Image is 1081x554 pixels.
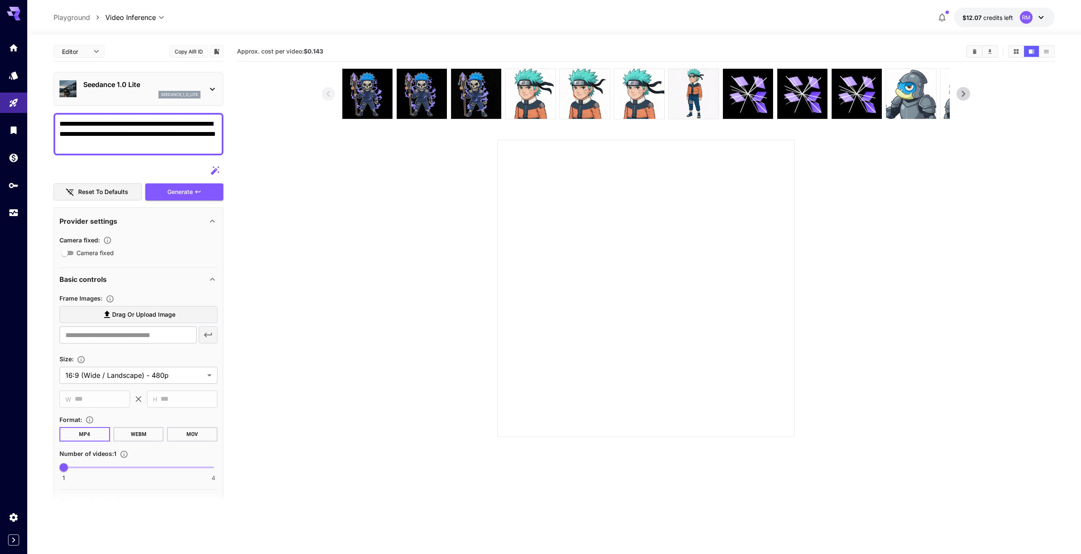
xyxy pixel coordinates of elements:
span: 4 [212,474,215,482]
button: Expand sidebar [8,534,19,546]
p: Seedance 1.0 Lite [83,79,200,90]
img: 5qo2AkAAAAGSURBVAMA3mShFeX2r3sAAAAASUVORK5CYII= [397,69,447,119]
button: Choose the file format for the output video. [82,416,97,424]
button: Clear videos [967,46,982,57]
span: Drag or upload image [112,309,175,320]
button: MOV [167,427,217,442]
label: Drag or upload image [59,306,217,323]
div: Settings [8,512,19,523]
b: $0.143 [304,48,323,55]
img: 30CSvgAAAAZJREFUAwB6KhB+ekWmygAAAABJRU5ErkJggg== [451,69,501,119]
img: AAAAAASUVORK5CYII= [886,69,936,119]
span: W [65,394,71,404]
button: $12.07306RM [954,8,1055,27]
button: Generate [145,183,223,201]
div: Basic controls [59,269,217,290]
span: Camera fixed : [59,236,100,244]
img: cA9LsgAAAAZJREFUAwCW7ER8QxdLxAAAAABJRU5ErkJggg== [669,69,719,119]
div: Provider settings [59,211,217,231]
img: nfitXwAAAABJRU5ErkJggg== [940,69,991,119]
span: Video Inference [105,12,156,22]
button: Upload frame images. [102,295,118,303]
span: Format : [59,416,82,423]
button: Show videos in list view [1039,46,1054,57]
img: 4Lvn5IAAAAGSURBVAMAmmVDbLXTUtAAAAAASUVORK5CYII= [560,69,610,119]
button: Copy AIR ID [169,45,208,58]
img: 1EKuAAAAAElFTkSuQmCC [614,69,664,119]
button: Reset to defaults [54,183,142,201]
div: Usage [8,208,19,218]
span: 1 [62,474,65,482]
button: Specify how many videos to generate in a single request. Each video generation will be charged se... [116,450,132,458]
button: Adjust the dimensions of the generated image by specifying its width and height in pixels, or sel... [73,355,89,364]
div: Playground [8,98,19,108]
span: credits left [983,14,1013,21]
img: 8wNxi2AAAABklEQVQDAK83PjTiP37gAAAAAElFTkSuQmCC [505,69,556,119]
span: $12.07 [962,14,983,21]
button: MP4 [59,427,110,442]
span: Size : [59,355,73,363]
button: Show videos in video view [1024,46,1039,57]
span: Editor [62,47,88,56]
p: Provider settings [59,216,117,226]
p: seedance_1_0_lite [161,92,198,98]
button: Add to library [213,46,220,56]
div: Show videos in grid viewShow videos in video viewShow videos in list view [1008,45,1055,58]
div: $12.07306 [962,13,1013,22]
div: Home [8,42,19,53]
div: Wallet [8,152,19,163]
span: Frame Images : [59,295,102,302]
div: Models [8,70,19,81]
button: Show videos in grid view [1009,46,1024,57]
div: Seedance 1.0 Liteseedance_1_0_lite [59,76,217,102]
div: Clear videosDownload All [966,45,998,58]
a: Playground [54,12,90,22]
img: cWqakAAAAAZJREFUAwDM0NunLQ4lfwAAAABJRU5ErkJggg== [342,69,392,119]
span: Camera fixed [76,248,114,257]
p: Basic controls [59,274,107,284]
div: API Keys [8,180,19,191]
span: Number of videos : 1 [59,450,116,457]
span: Approx. cost per video: [237,48,323,55]
div: RM [1020,11,1033,24]
span: H [153,394,157,404]
nav: breadcrumb [54,12,105,22]
button: WEBM [113,427,164,442]
span: 16:9 (Wide / Landscape) - 480p [65,370,204,380]
div: Library [8,125,19,135]
span: Generate [167,187,193,197]
button: Download All [982,46,997,57]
